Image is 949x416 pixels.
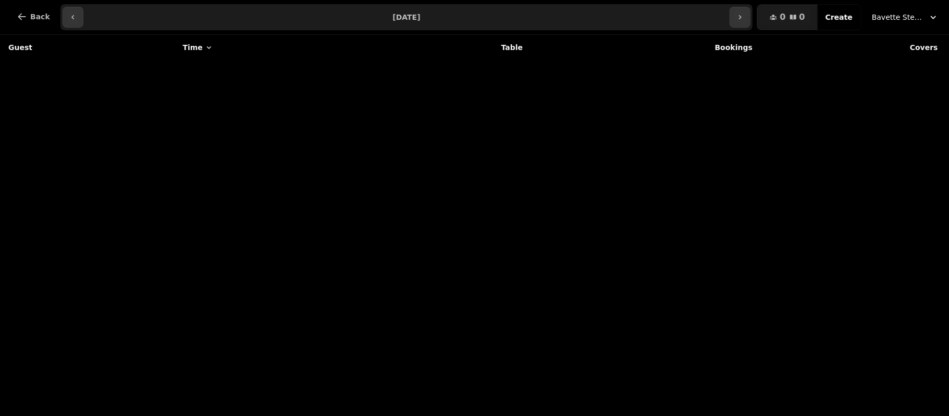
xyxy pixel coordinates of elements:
span: 0 [799,13,805,21]
span: Back [30,13,50,20]
span: Bavette Steakhouse - [PERSON_NAME] [872,12,924,22]
button: Bavette Steakhouse - [PERSON_NAME] [866,8,945,27]
th: Table [373,35,529,60]
th: Covers [759,35,944,60]
span: Create [825,14,853,21]
button: Time [182,42,213,53]
th: Bookings [529,35,759,60]
button: Create [817,5,861,30]
button: Back [8,4,58,29]
span: Time [182,42,202,53]
button: 00 [757,5,817,30]
span: 0 [780,13,785,21]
